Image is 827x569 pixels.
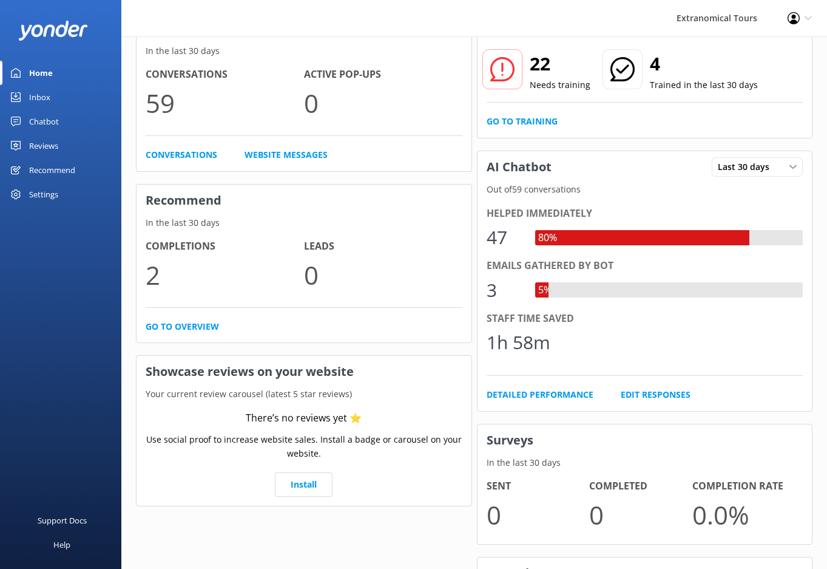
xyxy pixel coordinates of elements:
a: Go to overview [146,320,219,333]
p: Needs training [530,78,590,92]
a: Detailed Performance [487,388,593,401]
div: There’s no reviews yet ⭐ [246,411,362,426]
h2: 22 [530,49,590,78]
p: In the last 30 days [137,44,471,58]
div: Support Docs [38,508,87,533]
p: 0 [304,254,462,295]
div: Reviews [29,134,58,158]
div: Chatbot [29,109,59,134]
div: Recommend [29,158,75,182]
h4: Active Pop-ups [304,67,462,83]
p: 0 [487,494,590,535]
h3: Recommend [137,185,471,216]
div: 47 [487,223,523,252]
h3: AI Chatbot [478,151,561,183]
h4: Completions [146,239,304,254]
div: Staff time saved [487,311,803,327]
div: Emails gathered by bot [487,258,803,274]
p: 0 [589,494,692,535]
span: Last 30 days [718,160,777,174]
h4: Sent [487,479,590,494]
div: 5% [535,282,555,298]
a: Conversations [146,148,217,162]
p: 59 [146,83,304,123]
h4: Completed [589,479,692,494]
a: Install [275,472,332,497]
h2: 4 [650,49,758,78]
h4: Leads [304,239,462,254]
div: 3 [487,276,523,305]
p: 0 [304,83,462,123]
img: yonder-white-logo.png [18,21,88,41]
a: Edit Responses [621,388,690,401]
p: 0.0 % [692,494,795,535]
a: Website Messages [245,148,328,162]
div: Help [53,533,70,557]
h4: Conversations [146,67,304,83]
h3: Surveys [478,424,812,456]
div: Inbox [29,85,50,109]
p: In the last 30 days [478,456,812,469]
p: Trained in the last 30 days [650,78,758,92]
p: Use social proof to increase website sales. Install a badge or carousel on your website. [146,433,462,460]
a: Go to Training [487,115,558,128]
h4: Completion Rate [692,479,795,494]
div: Helped immediately [487,206,803,222]
p: Your current review carousel (latest 5 star reviews) [137,387,471,401]
div: 80% [535,230,560,246]
div: Settings [29,182,58,206]
p: 2 [146,254,304,295]
h3: Showcase reviews on your website [137,356,471,387]
div: Home [29,61,53,85]
div: 1h 58m [487,328,550,357]
p: In the last 30 days [137,216,471,230]
p: Out of 59 conversations [478,183,812,196]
